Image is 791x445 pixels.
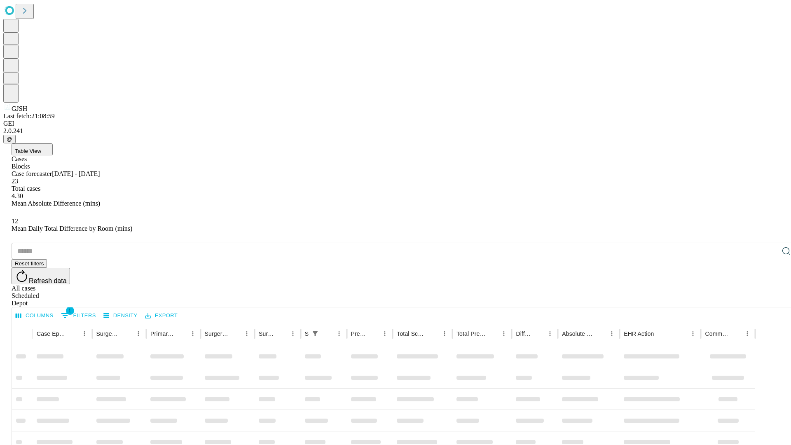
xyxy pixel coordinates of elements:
span: 1 [66,307,74,315]
button: Menu [544,328,556,340]
button: Reset filters [12,259,47,268]
button: Menu [606,328,618,340]
button: Sort [229,328,241,340]
button: Menu [439,328,450,340]
div: Surgery Name [205,330,229,337]
div: Scheduled In Room Duration [305,330,309,337]
button: Sort [487,328,498,340]
button: Sort [730,328,742,340]
button: Show filters [59,309,98,322]
button: Sort [367,328,379,340]
button: Select columns [14,309,56,322]
span: GJSH [12,105,27,112]
button: Sort [276,328,287,340]
span: Table View [15,148,41,154]
button: Sort [176,328,187,340]
div: Surgeon Name [96,330,120,337]
button: Sort [121,328,133,340]
button: Sort [533,328,544,340]
span: [DATE] - [DATE] [52,170,100,177]
button: Menu [498,328,510,340]
div: Predicted In Room Duration [351,330,367,337]
span: Mean Absolute Difference (mins) [12,200,100,207]
span: Refresh data [29,277,67,284]
div: EHR Action [624,330,654,337]
button: Show filters [309,328,321,340]
div: 1 active filter [309,328,321,340]
button: Menu [742,328,753,340]
span: Case forecaster [12,170,52,177]
button: Menu [333,328,345,340]
div: Comments [705,330,729,337]
div: Total Scheduled Duration [397,330,426,337]
button: Menu [687,328,699,340]
button: Menu [79,328,90,340]
span: 4.30 [12,192,23,199]
div: 2.0.241 [3,127,788,135]
span: 12 [12,218,18,225]
div: GEI [3,120,788,127]
button: Menu [379,328,391,340]
button: Menu [133,328,144,340]
button: Refresh data [12,268,70,284]
button: Menu [241,328,253,340]
button: Sort [655,328,666,340]
button: Table View [12,143,53,155]
span: Last fetch: 21:08:59 [3,112,55,119]
span: Reset filters [15,260,44,267]
span: @ [7,136,12,142]
span: Total cases [12,185,40,192]
div: Case Epic Id [37,330,66,337]
div: Difference [516,330,532,337]
div: Absolute Difference [562,330,594,337]
button: Sort [322,328,333,340]
button: Menu [187,328,199,340]
button: Menu [287,328,299,340]
span: 23 [12,178,18,185]
button: @ [3,135,16,143]
button: Density [101,309,140,322]
button: Export [143,309,180,322]
button: Sort [67,328,79,340]
div: Total Predicted Duration [456,330,486,337]
button: Sort [427,328,439,340]
button: Sort [594,328,606,340]
span: Mean Daily Total Difference by Room (mins) [12,225,132,232]
div: Surgery Date [259,330,275,337]
div: Primary Service [150,330,174,337]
